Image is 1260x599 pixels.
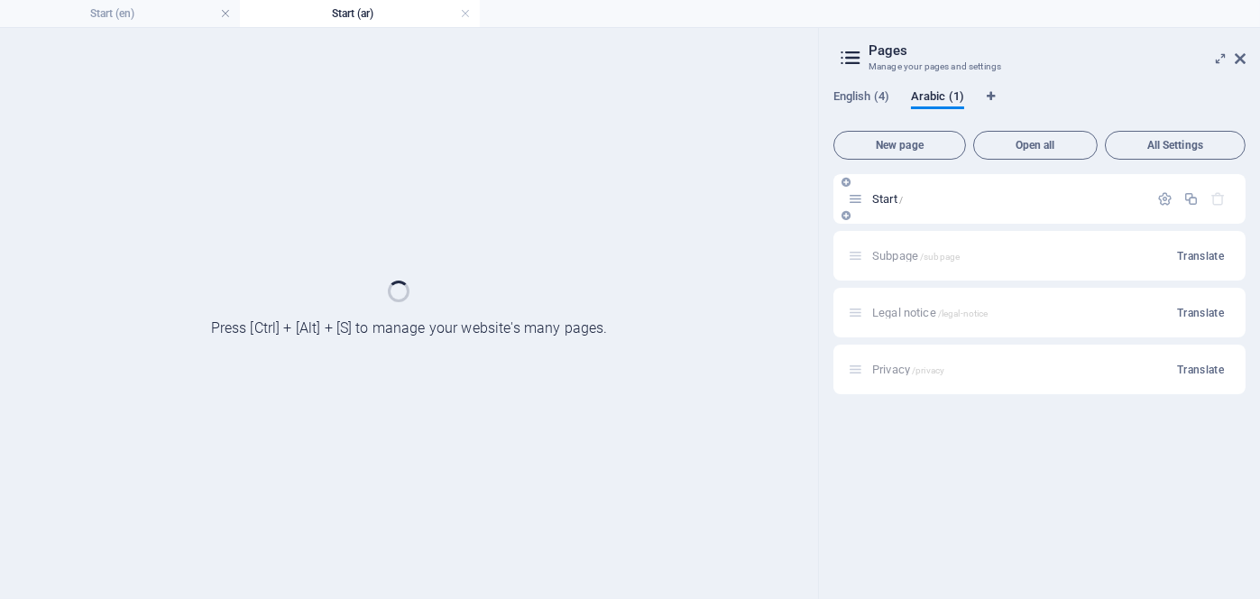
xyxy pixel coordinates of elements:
[973,131,1098,160] button: Open all
[1170,242,1231,271] button: Translate
[842,140,958,151] span: New page
[1177,363,1224,377] span: Translate
[1170,355,1231,384] button: Translate
[1170,299,1231,327] button: Translate
[833,131,966,160] button: New page
[833,89,1246,124] div: Language Tabs
[240,4,480,23] h4: Start (ar)
[1177,249,1224,263] span: Translate
[872,192,903,206] span: Click to open page
[869,42,1246,59] h2: Pages
[899,195,903,205] span: /
[869,59,1209,75] h3: Manage your pages and settings
[1210,191,1226,207] div: The startpage cannot be deleted
[833,86,889,111] span: English (4)
[981,140,1090,151] span: Open all
[1183,191,1199,207] div: Duplicate
[1157,191,1173,207] div: Settings
[911,86,964,111] span: Arabic (1)
[1105,131,1246,160] button: All Settings
[867,193,1148,205] div: Start/
[1177,306,1224,320] span: Translate
[1113,140,1237,151] span: All Settings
